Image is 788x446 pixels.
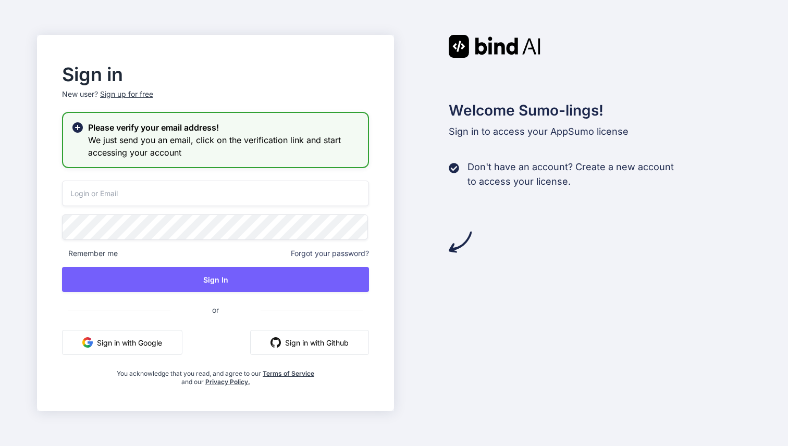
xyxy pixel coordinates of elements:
button: Sign in with Github [250,330,369,355]
button: Sign In [62,267,369,292]
button: Sign in with Google [62,330,182,355]
img: arrow [449,231,472,253]
img: github [270,337,281,348]
div: You acknowledge that you read, and agree to our and our [113,363,318,386]
img: google [82,337,93,348]
div: Sign up for free [100,89,153,99]
a: Terms of Service [263,369,314,377]
span: Forgot your password? [291,248,369,259]
h2: Sign in [62,66,369,83]
h3: We just send you an email, click on the verification link and start accessing your account [88,134,360,159]
input: Login or Email [62,181,369,206]
h2: Please verify your email address! [88,121,360,134]
p: New user? [62,89,369,112]
a: Privacy Policy. [205,378,250,386]
p: Don't have an account? Create a new account to access your license. [467,160,674,189]
span: Remember me [62,248,118,259]
img: Bind AI logo [449,35,540,58]
p: Sign in to access your AppSumo license [449,124,751,139]
h2: Welcome Sumo-lings! [449,99,751,121]
span: or [170,297,261,323]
